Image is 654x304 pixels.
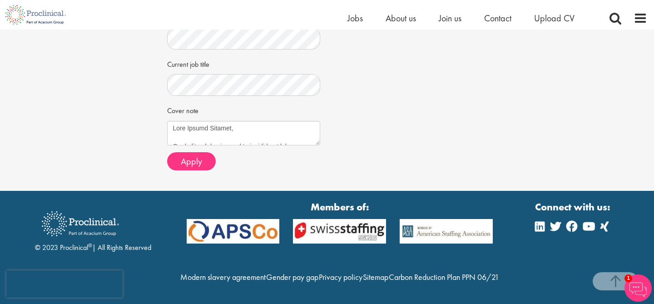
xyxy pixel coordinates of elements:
a: Upload CV [534,12,575,24]
textarea: Lore Ipsumd Sitamet, C ad elitsed do eiusmod te incididu ut lab Etdolorem Aliquaeni: Adminimv qui... [167,121,321,145]
strong: Connect with us: [535,200,612,214]
button: Apply [167,152,216,170]
a: Contact [484,12,511,24]
img: APSCo [393,219,500,244]
a: Modern slavery agreement [180,272,266,282]
label: Current job title [167,56,209,70]
img: Proclinical Recruitment [35,205,126,243]
a: Join us [439,12,461,24]
a: About us [386,12,416,24]
a: Privacy policy [319,272,362,282]
span: Apply [181,155,202,167]
sup: ® [88,242,92,249]
a: Carbon Reduction Plan PPN 06/21 [389,272,499,282]
img: APSCo [286,219,393,244]
iframe: reCAPTCHA [6,270,123,298]
a: Sitemap [363,272,388,282]
img: APSCo [180,219,287,244]
a: Gender pay gap [266,272,318,282]
div: © 2023 Proclinical | All Rights Reserved [35,204,151,253]
label: Cover note [167,103,198,116]
a: Jobs [347,12,363,24]
img: Chatbot [624,274,652,302]
span: 1 [624,274,632,282]
strong: Members of: [187,200,493,214]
